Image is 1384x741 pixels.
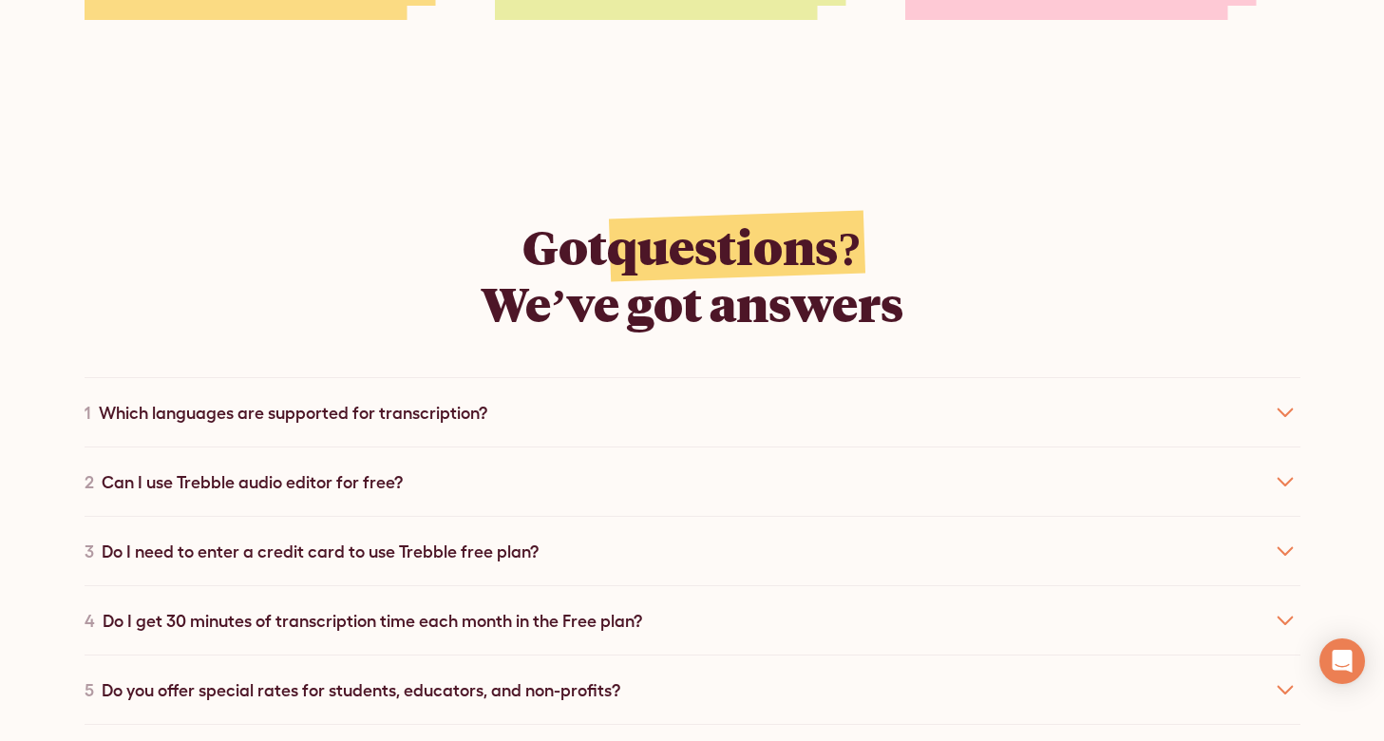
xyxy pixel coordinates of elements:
[102,539,539,564] div: Do I need to enter a credit card to use Trebble free plan?
[607,215,862,277] span: questions?
[102,469,403,495] div: Can I use Trebble audio editor for free?
[85,469,94,495] div: 2
[99,400,487,426] div: Which languages are supported for transcription?
[481,218,904,332] h2: Got We’ve got answers
[85,608,95,634] div: 4
[85,539,94,564] div: 3
[85,400,91,426] div: 1
[102,677,620,703] div: Do you offer special rates for students, educators, and non-profits?
[103,608,642,634] div: Do I get 30 minutes of transcription time each month in the Free plan?
[85,677,94,703] div: 5
[1319,638,1365,684] div: Open Intercom Messenger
